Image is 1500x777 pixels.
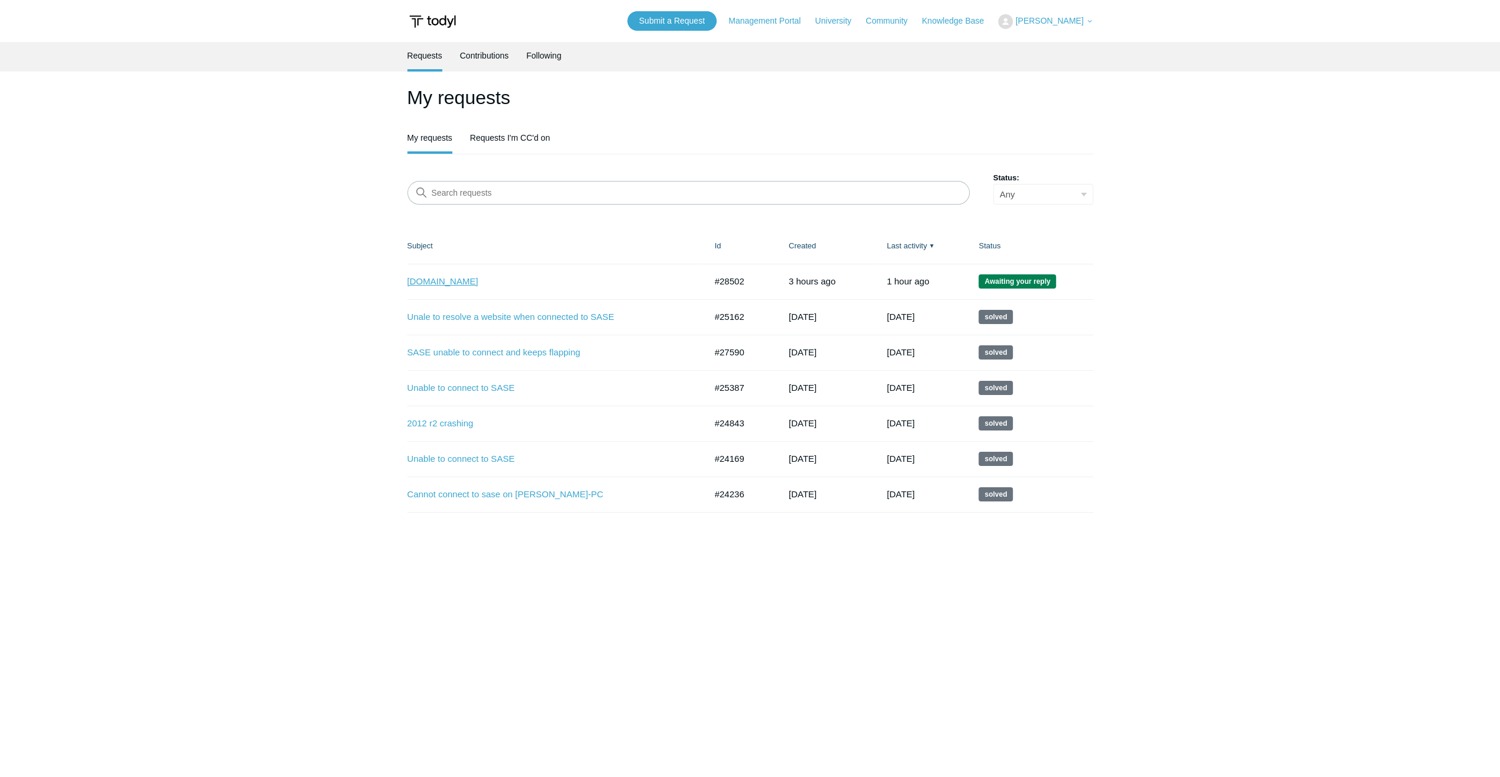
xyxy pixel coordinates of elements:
[460,42,509,69] a: Contributions
[1015,16,1083,25] span: [PERSON_NAME]
[979,345,1013,360] span: This request has been solved
[703,406,777,441] td: #24843
[407,381,688,395] a: Unable to connect to SASE
[703,228,777,264] th: Id
[993,172,1093,184] label: Status:
[887,383,915,393] time: 06/29/2025, 15:02
[789,489,817,499] time: 04/14/2025, 10:52
[703,264,777,299] td: #28502
[887,347,915,357] time: 09/17/2025, 17:02
[407,452,688,466] a: Unable to connect to SASE
[407,42,442,69] a: Requests
[789,383,817,393] time: 06/09/2025, 14:03
[887,276,929,286] time: 09/29/2025, 12:25
[789,347,817,357] time: 08/21/2025, 10:32
[407,124,452,151] a: My requests
[470,124,550,151] a: Requests I'm CC'd on
[998,14,1093,29] button: [PERSON_NAME]
[979,487,1013,501] span: This request has been solved
[407,346,688,360] a: SASE unable to connect and keeps flapping
[887,418,915,428] time: 06/08/2025, 13:02
[407,11,458,33] img: Todyl Support Center Help Center home page
[703,335,777,370] td: #27590
[703,299,777,335] td: #25162
[979,274,1056,289] span: We are waiting for you to respond
[887,454,915,464] time: 05/21/2025, 09:02
[789,276,835,286] time: 09/29/2025, 09:43
[887,241,927,250] a: Last activity▼
[627,11,717,31] a: Submit a Request
[407,275,688,289] a: [DOMAIN_NAME]
[815,15,863,27] a: University
[979,452,1013,466] span: This request has been solved
[407,181,970,205] input: Search requests
[979,310,1013,324] span: This request has been solved
[929,241,935,250] span: ▼
[922,15,996,27] a: Knowledge Base
[407,310,688,324] a: Unale to resolve a website when connected to SASE
[789,312,817,322] time: 05/28/2025, 14:29
[789,454,817,464] time: 04/09/2025, 16:24
[703,477,777,512] td: #24236
[967,228,1093,264] th: Status
[407,488,688,501] a: Cannot connect to sase on [PERSON_NAME]-PC
[866,15,919,27] a: Community
[526,42,561,69] a: Following
[407,228,703,264] th: Subject
[979,381,1013,395] span: This request has been solved
[979,416,1013,430] span: This request has been solved
[887,312,915,322] time: 09/24/2025, 14:22
[407,83,1093,112] h1: My requests
[789,418,817,428] time: 05/13/2025, 09:03
[789,241,816,250] a: Created
[703,441,777,477] td: #24169
[703,370,777,406] td: #25387
[887,489,915,499] time: 05/05/2025, 17:02
[728,15,812,27] a: Management Portal
[407,417,688,430] a: 2012 r2 crashing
